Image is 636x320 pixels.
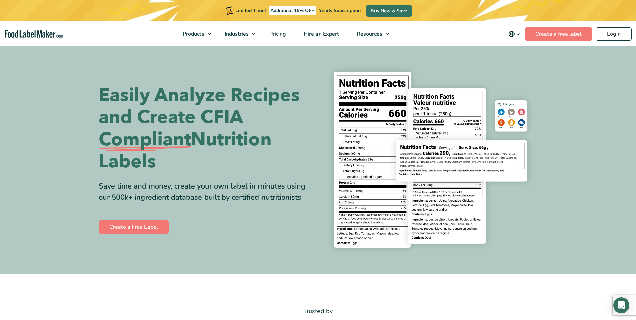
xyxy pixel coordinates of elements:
[261,21,293,46] a: Pricing
[613,297,629,313] div: Open Intercom Messenger
[99,128,191,151] span: Compliant
[348,21,392,46] a: Resources
[319,7,361,14] span: Yearly Subscription
[223,30,249,38] span: Industries
[267,30,287,38] span: Pricing
[235,7,266,14] span: Limited Time!
[596,27,632,41] a: Login
[216,21,259,46] a: Industries
[525,27,592,41] a: Create a free label
[99,220,169,234] a: Create a Free Label
[99,84,313,173] h1: Easily Analyze Recipes and Create CFIA Nutrition Labels
[295,21,346,46] a: Hire an Expert
[355,30,383,38] span: Resources
[181,30,205,38] span: Products
[302,30,340,38] span: Hire an Expert
[174,21,214,46] a: Products
[366,5,412,17] a: Buy Now & Save
[99,181,313,203] div: Save time and money, create your own label in minutes using our 500k+ ingredient database built b...
[269,6,316,15] span: Additional 15% OFF
[99,306,538,316] p: Trusted by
